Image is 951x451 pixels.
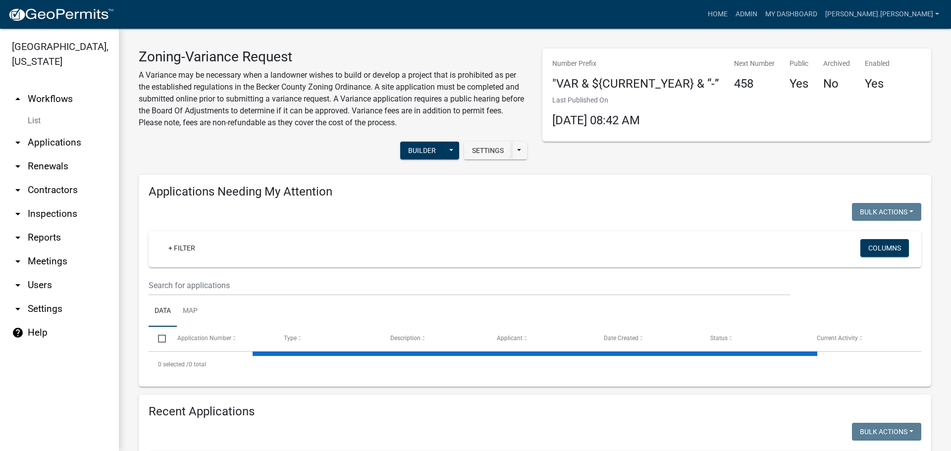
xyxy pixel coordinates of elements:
[823,77,850,91] h4: No
[497,335,523,342] span: Applicant
[823,58,850,69] p: Archived
[149,327,167,351] datatable-header-cell: Select
[865,58,890,69] p: Enabled
[552,58,719,69] p: Number Prefix
[12,93,24,105] i: arrow_drop_up
[12,184,24,196] i: arrow_drop_down
[12,137,24,149] i: arrow_drop_down
[149,404,921,419] h4: Recent Applications
[487,327,594,351] datatable-header-cell: Applicant
[821,5,943,24] a: [PERSON_NAME].[PERSON_NAME]
[852,423,921,441] button: Bulk Actions
[12,279,24,291] i: arrow_drop_down
[464,142,512,159] button: Settings
[160,239,203,257] a: + Filter
[807,327,914,351] datatable-header-cell: Current Activity
[552,113,640,127] span: [DATE] 08:42 AM
[400,142,444,159] button: Builder
[284,335,297,342] span: Type
[701,327,807,351] datatable-header-cell: Status
[594,327,700,351] datatable-header-cell: Date Created
[149,185,921,199] h4: Applications Needing My Attention
[865,77,890,91] h4: Yes
[139,69,528,129] p: A Variance may be necessary when a landowner wishes to build or develop a project that is prohibi...
[604,335,638,342] span: Date Created
[860,239,909,257] button: Columns
[149,352,921,377] div: 0 total
[790,77,808,91] h4: Yes
[12,208,24,220] i: arrow_drop_down
[149,296,177,327] a: Data
[790,58,808,69] p: Public
[12,160,24,172] i: arrow_drop_down
[732,5,761,24] a: Admin
[12,232,24,244] i: arrow_drop_down
[704,5,732,24] a: Home
[734,58,775,69] p: Next Number
[761,5,821,24] a: My Dashboard
[552,77,719,91] h4: "VAR & ${CURRENT_YEAR} & “-”
[381,327,487,351] datatable-header-cell: Description
[274,327,381,351] datatable-header-cell: Type
[167,327,274,351] datatable-header-cell: Application Number
[734,77,775,91] h4: 458
[12,255,24,267] i: arrow_drop_down
[12,327,24,339] i: help
[149,275,790,296] input: Search for applications
[390,335,421,342] span: Description
[552,95,640,105] p: Last Published On
[710,335,728,342] span: Status
[177,296,204,327] a: Map
[139,49,528,65] h3: Zoning-Variance Request
[852,203,921,221] button: Bulk Actions
[12,303,24,315] i: arrow_drop_down
[158,361,189,368] span: 0 selected /
[817,335,858,342] span: Current Activity
[177,335,231,342] span: Application Number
